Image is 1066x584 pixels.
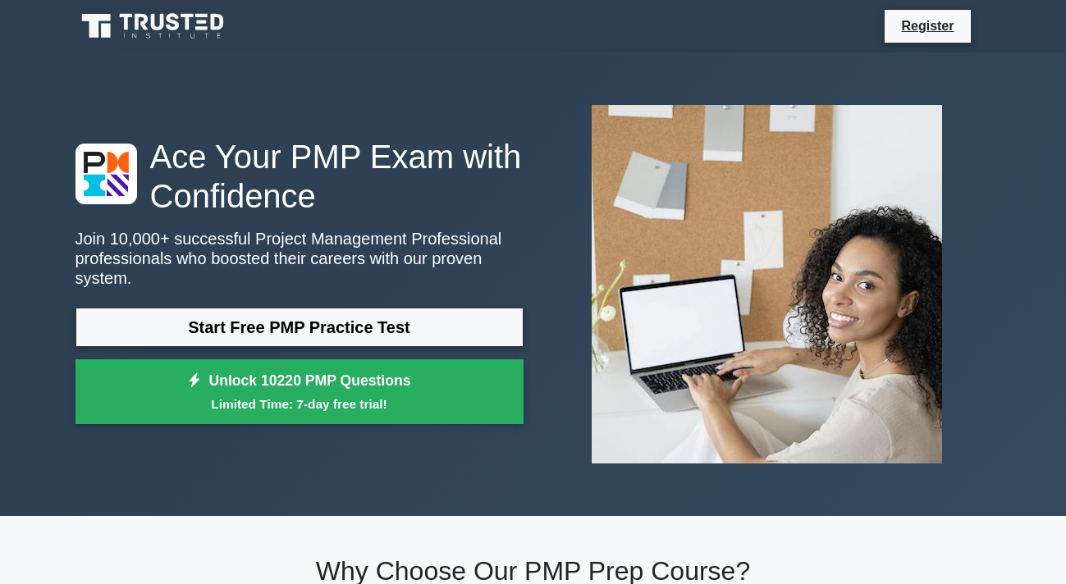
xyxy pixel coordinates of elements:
[75,229,524,288] p: Join 10,000+ successful Project Management Professional professionals who boosted their careers w...
[75,359,524,425] a: Unlock 10220 PMP QuestionsLimited Time: 7-day free trial!
[891,16,963,36] a: Register
[75,308,524,347] a: Start Free PMP Practice Test
[96,395,503,413] small: Limited Time: 7-day free trial!
[75,137,524,216] h1: Ace Your PMP Exam with Confidence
